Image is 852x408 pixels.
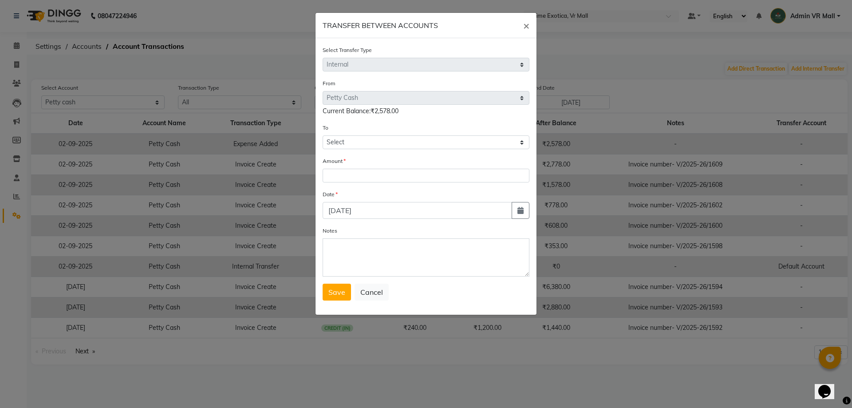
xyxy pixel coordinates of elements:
button: Cancel [355,284,389,301]
iframe: chat widget [815,372,843,399]
button: Save [323,284,351,301]
label: From [323,79,335,87]
label: Notes [323,227,337,235]
span: × [523,19,529,32]
h6: TRANSFER BETWEEN ACCOUNTS [323,20,438,31]
label: Select Transfer Type [323,46,372,54]
label: To [323,124,328,132]
label: Date [323,190,338,198]
label: Amount [323,157,346,165]
button: Close [516,13,536,38]
span: Current Balance:₹2,578.00 [323,107,398,115]
span: Save [328,288,345,297]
